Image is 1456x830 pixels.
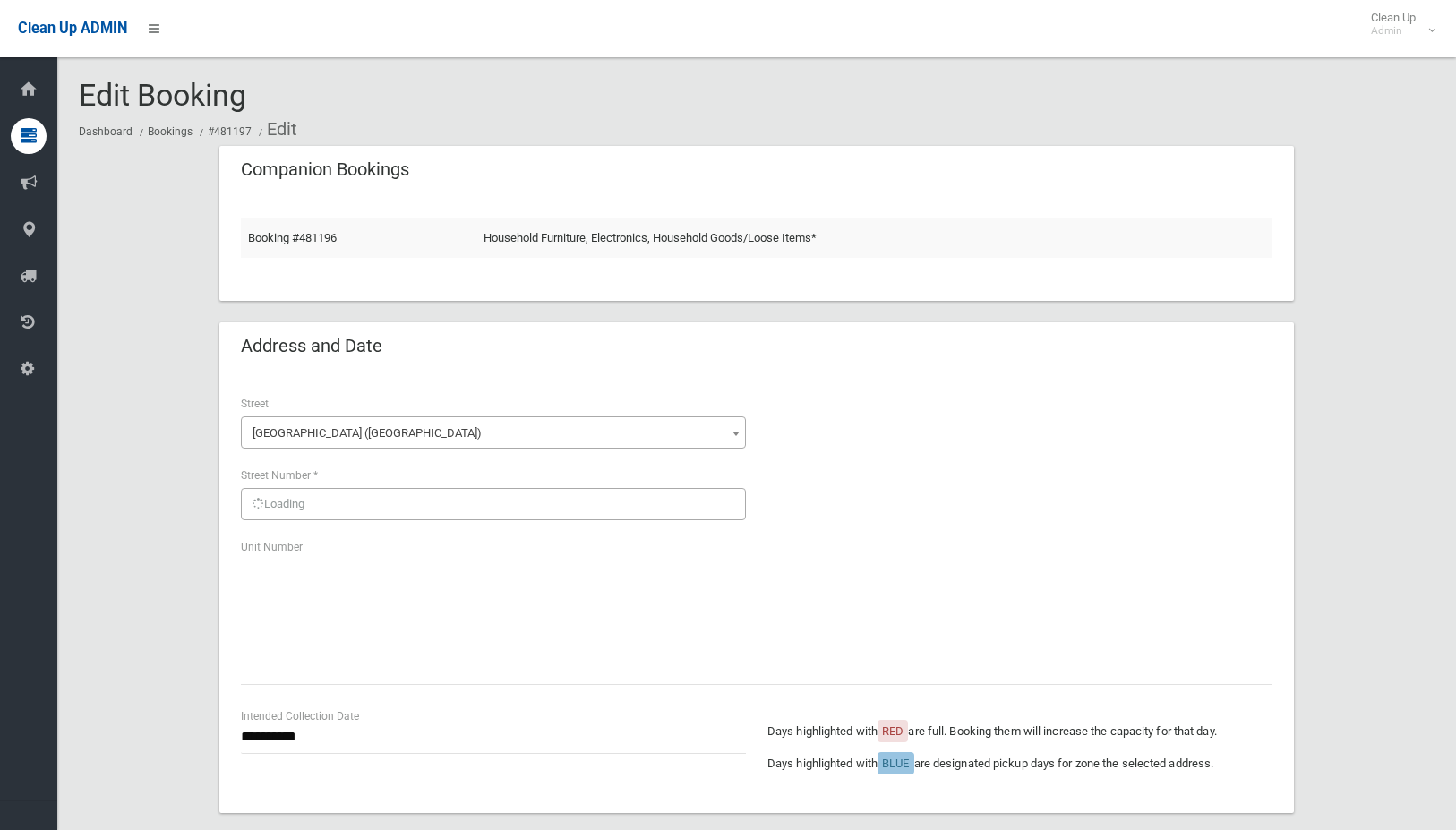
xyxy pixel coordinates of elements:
[79,77,246,113] span: Edit Booking
[219,152,431,187] header: Companion Bookings
[208,125,252,138] a: #481197
[248,231,337,244] a: Booking #481196
[254,113,297,146] li: Edit
[241,416,746,449] span: Punchbowl Road (BELFIELD 2191)
[148,125,193,138] a: Bookings
[476,218,1272,258] td: Household Furniture, Electronics, Household Goods/Loose Items*
[79,125,133,138] a: Dashboard
[882,757,909,770] span: BLUE
[241,488,746,520] div: Loading
[882,724,904,738] span: RED
[767,721,1272,742] p: Days highlighted with are full. Booking them will increase the capacity for that day.
[1371,24,1416,38] small: Admin
[767,753,1272,774] p: Days highlighted with are designated pickup days for zone the selected address.
[1362,11,1434,38] span: Clean Up
[245,421,741,446] span: Punchbowl Road (BELFIELD 2191)
[18,20,127,37] span: Clean Up ADMIN
[219,329,404,364] header: Address and Date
